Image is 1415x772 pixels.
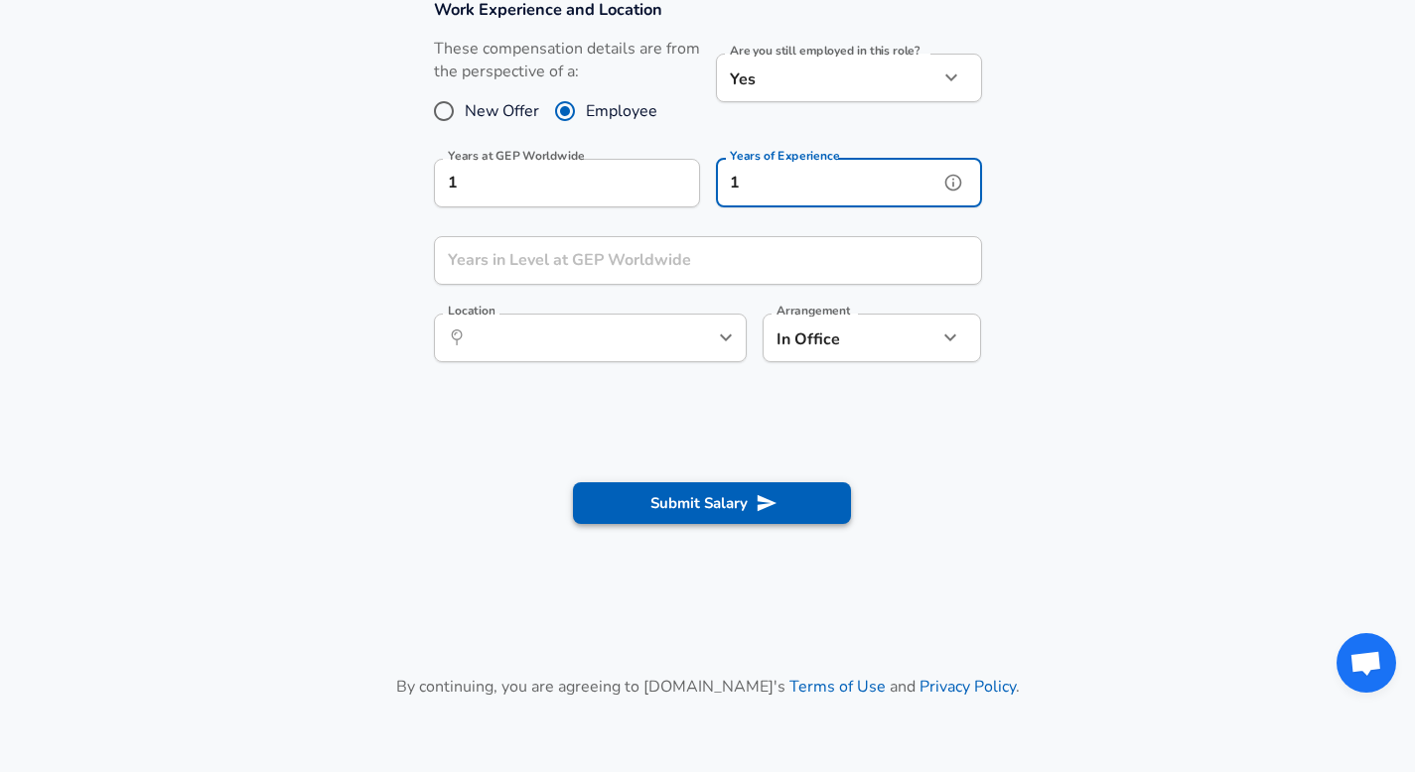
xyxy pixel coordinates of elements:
[730,45,920,57] label: Are you still employed in this role?
[789,676,886,698] a: Terms of Use
[777,305,850,317] label: Arrangement
[716,54,938,102] div: Yes
[763,314,909,362] div: In Office
[434,236,938,285] input: 1
[938,168,968,197] button: help
[712,323,740,351] button: Open
[448,150,585,162] label: Years at GEP Worldwide
[448,305,495,317] label: Location
[920,676,1016,698] a: Privacy Policy
[465,99,539,123] span: New Offer
[434,159,656,207] input: 0
[716,159,938,207] input: 7
[1337,633,1396,693] div: Open chat
[434,38,700,83] label: These compensation details are from the perspective of a:
[586,99,657,123] span: Employee
[573,482,851,524] button: Submit Salary
[730,150,839,162] label: Years of Experience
